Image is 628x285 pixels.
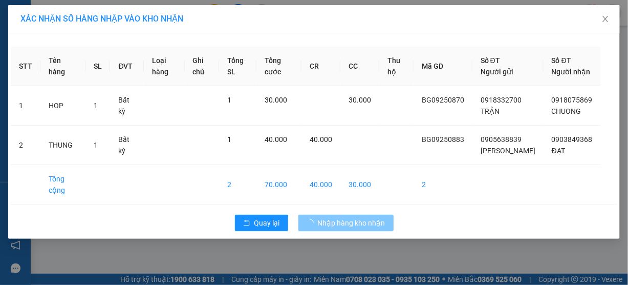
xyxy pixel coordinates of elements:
span: BG09250870 [422,96,464,104]
th: Tổng SL [219,47,256,86]
td: HOP [40,86,85,126]
div: 0707226226 [9,46,80,60]
span: 1 [227,135,231,144]
th: Mã GD [414,47,472,86]
th: STT [11,47,40,86]
span: loading [307,219,318,227]
td: 40.000 [301,165,340,205]
span: Gửi: [9,10,25,21]
span: Quay lại [254,217,280,229]
td: Tổng cộng [40,165,85,205]
span: Số ĐT [552,56,571,65]
span: Nhận: [88,10,112,21]
span: TRẬN [481,107,500,115]
th: Thu hộ [379,47,414,86]
span: 0918332700 [481,96,522,104]
span: 0905638839 [481,135,522,144]
span: Người nhận [552,68,591,76]
th: CC [340,47,379,86]
span: 1 [227,96,231,104]
div: QUAY VE [9,33,80,46]
span: 40.000 [265,135,287,144]
td: 2 [414,165,472,205]
td: 30.000 [340,165,379,205]
th: CR [301,47,340,86]
td: THUNG [40,126,85,165]
div: 0918004222 [88,33,176,48]
th: ĐVT [110,47,144,86]
td: 70.000 [256,165,301,205]
span: BG09250883 [422,135,464,144]
button: rollbackQuay lại [235,215,288,231]
span: rollback [243,219,250,228]
span: XÁC NHẬN SỐ HÀNG NHẬP VÀO KHO NHẬN [20,14,183,24]
span: Số ĐT [481,56,500,65]
td: 2 [11,126,40,165]
th: Tổng cước [256,47,301,86]
td: Bất kỳ [110,126,144,165]
span: [PERSON_NAME] [481,147,535,155]
span: CHUONG [552,107,581,115]
span: 0903849368 [552,135,593,144]
div: Tên hàng: goi tien ( : 1 ) [9,67,176,80]
span: 1 [94,101,98,110]
span: SL [107,66,121,80]
div: Bình Giã [88,9,176,21]
th: SL [85,47,110,86]
span: 30.000 [349,96,371,104]
span: 30.000 [265,96,287,104]
th: Loại hàng [144,47,184,86]
th: Ghi chú [185,47,219,86]
span: ĐẠT [552,147,565,155]
div: PV Miền Tây [9,9,80,33]
td: Bất kỳ [110,86,144,126]
span: 0918075869 [552,96,593,104]
button: Close [591,5,620,34]
td: 2 [219,165,256,205]
button: Nhập hàng kho nhận [298,215,394,231]
span: 40.000 [310,135,332,144]
div: [PERSON_NAME] [88,21,176,33]
span: 1 [94,141,98,149]
span: Người gửi [481,68,513,76]
span: Nhập hàng kho nhận [318,217,385,229]
td: 1 [11,86,40,126]
span: close [601,15,610,23]
th: Tên hàng [40,47,85,86]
